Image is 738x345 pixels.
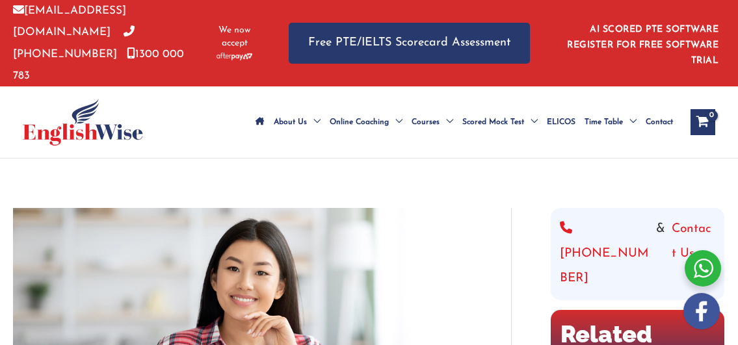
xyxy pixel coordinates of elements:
[23,99,143,146] img: cropped-ew-logo
[623,99,637,145] span: Menu Toggle
[567,25,718,66] a: AI SCORED PTE SOFTWARE REGISTER FOR FREE SOFTWARE TRIAL
[13,27,135,59] a: [PHONE_NUMBER]
[585,99,623,145] span: Time Table
[213,24,256,50] span: We now accept
[542,99,580,145] a: ELICOS
[691,109,715,135] a: View Shopping Cart, empty
[646,99,673,145] span: Contact
[547,99,575,145] span: ELICOS
[307,99,321,145] span: Menu Toggle
[641,99,678,145] a: Contact
[524,99,538,145] span: Menu Toggle
[325,99,407,145] a: Online CoachingMenu Toggle
[269,99,325,145] a: About UsMenu Toggle
[289,23,530,64] a: Free PTE/IELTS Scorecard Assessment
[560,217,650,291] a: [PHONE_NUMBER]
[389,99,402,145] span: Menu Toggle
[683,293,720,329] img: white-facebook.png
[556,14,725,72] aside: Header Widget 1
[560,217,716,291] div: &
[412,99,440,145] span: Courses
[458,99,542,145] a: Scored Mock TestMenu Toggle
[462,99,524,145] span: Scored Mock Test
[440,99,453,145] span: Menu Toggle
[251,99,678,145] nav: Site Navigation: Main Menu
[13,49,184,81] a: 1300 000 783
[274,99,307,145] span: About Us
[330,99,389,145] span: Online Coaching
[580,99,641,145] a: Time TableMenu Toggle
[407,99,458,145] a: CoursesMenu Toggle
[672,217,715,291] a: Contact Us
[217,53,252,60] img: Afterpay-Logo
[13,5,126,38] a: [EMAIL_ADDRESS][DOMAIN_NAME]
